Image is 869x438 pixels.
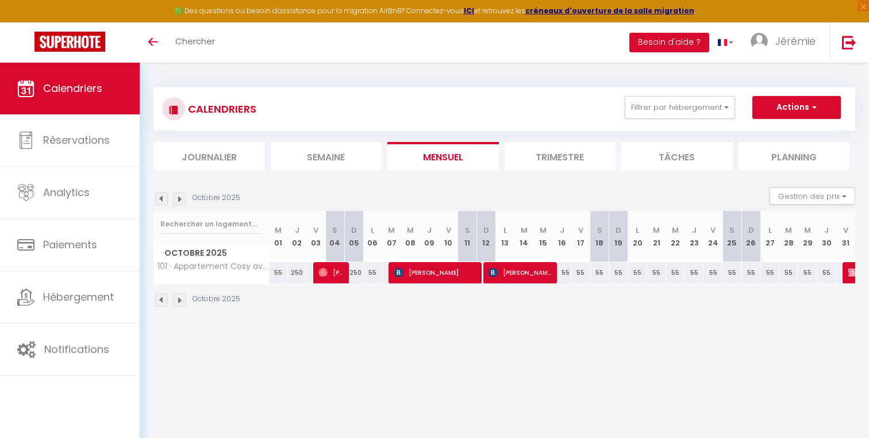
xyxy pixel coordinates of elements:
[817,262,836,283] div: 55
[407,225,414,236] abbr: M
[160,214,262,235] input: Rechercher un logement...
[34,32,105,52] img: Super Booking
[287,262,306,283] div: 250
[760,211,779,262] th: 27
[552,211,571,262] th: 16
[609,211,628,262] th: 19
[666,211,685,262] th: 22
[275,225,282,236] abbr: M
[388,225,395,236] abbr: M
[43,237,97,252] span: Paiements
[636,225,639,236] abbr: L
[269,211,288,262] th: 01
[768,225,772,236] abbr: L
[394,262,476,283] span: [PERSON_NAME]
[332,225,337,236] abbr: S
[465,225,470,236] abbr: S
[344,211,363,262] th: 05
[741,211,760,262] th: 26
[578,225,583,236] abbr: V
[533,211,552,262] th: 15
[525,6,694,16] a: créneaux d'ouverture de la salle migration
[628,211,647,262] th: 20
[843,225,848,236] abbr: V
[824,225,829,236] abbr: J
[295,225,299,236] abbr: J
[363,211,382,262] th: 06
[785,225,792,236] abbr: M
[9,5,44,39] button: Ouvrir le widget de chat LiveChat
[371,225,374,236] abbr: L
[514,211,533,262] th: 14
[476,211,495,262] th: 12
[505,142,616,170] li: Trimestre
[167,22,224,63] a: Chercher
[387,142,499,170] li: Mensuel
[739,142,850,170] li: Planning
[666,262,685,283] div: 55
[313,225,318,236] abbr: V
[153,142,265,170] li: Journalier
[685,262,703,283] div: 55
[420,211,439,262] th: 09
[842,35,856,49] img: logout
[692,225,697,236] abbr: J
[752,96,841,119] button: Actions
[351,225,357,236] abbr: D
[685,211,703,262] th: 23
[779,262,798,283] div: 55
[464,6,474,16] a: ICI
[779,211,798,262] th: 28
[521,225,528,236] abbr: M
[590,262,609,283] div: 55
[269,262,288,283] div: 55
[154,245,268,262] span: Octobre 2025
[427,225,432,236] abbr: J
[616,225,621,236] abbr: D
[325,211,344,262] th: 04
[552,262,571,283] div: 55
[185,96,256,122] h3: CALENDRIERS
[742,22,830,63] a: ... Jérémie
[647,262,666,283] div: 55
[193,294,240,305] p: Octobre 2025
[760,262,779,283] div: 55
[741,262,760,283] div: 55
[306,211,325,262] th: 03
[503,225,507,236] abbr: L
[647,211,666,262] th: 21
[446,225,451,236] abbr: V
[629,33,709,52] button: Besoin d'aide ?
[483,225,489,236] abbr: D
[590,211,609,262] th: 18
[318,262,344,283] span: [PERSON_NAME]
[751,33,768,50] img: ...
[401,211,420,262] th: 08
[489,262,552,283] span: [PERSON_NAME]
[560,225,564,236] abbr: J
[625,96,735,119] button: Filtrer par hébergement
[748,225,754,236] abbr: D
[43,290,114,304] span: Hébergement
[571,211,590,262] th: 17
[703,262,722,283] div: 55
[770,187,855,205] button: Gestion des prix
[495,211,514,262] th: 13
[43,185,90,199] span: Analytics
[817,211,836,262] th: 30
[609,262,628,283] div: 55
[43,81,102,95] span: Calendriers
[710,225,716,236] abbr: V
[271,142,382,170] li: Semaine
[175,35,215,47] span: Chercher
[653,225,660,236] abbr: M
[287,211,306,262] th: 02
[836,211,855,262] th: 31
[344,262,363,283] div: 250
[43,133,110,147] span: Réservations
[458,211,477,262] th: 11
[722,211,741,262] th: 25
[804,225,811,236] abbr: M
[722,262,741,283] div: 55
